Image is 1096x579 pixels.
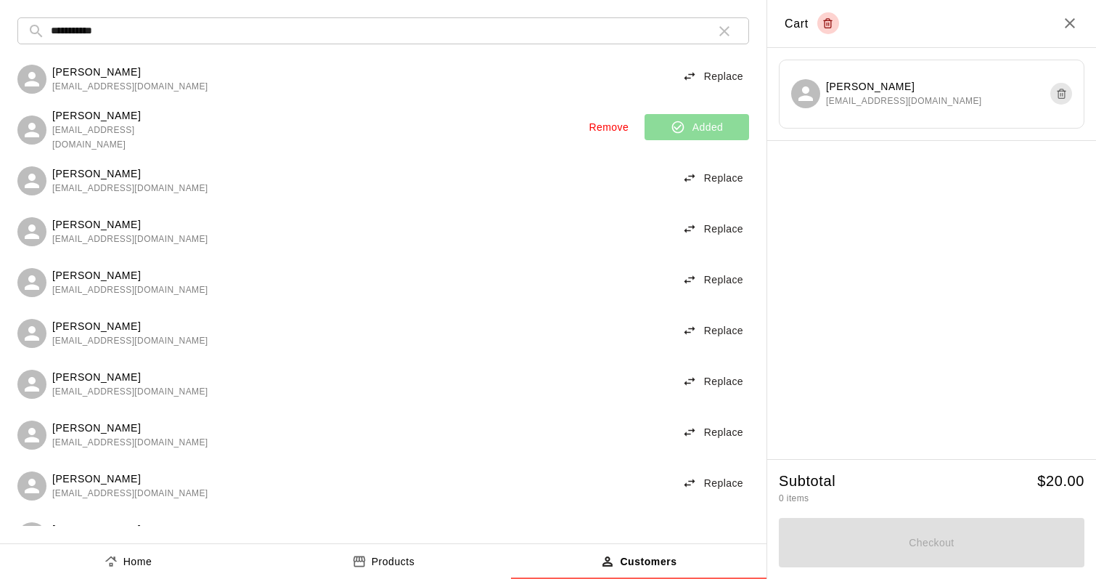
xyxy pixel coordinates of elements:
[676,419,749,446] button: Replace
[52,283,208,298] span: [EMAIL_ADDRESS][DOMAIN_NAME]
[52,334,208,349] span: [EMAIL_ADDRESS][DOMAIN_NAME]
[826,79,982,94] p: [PERSON_NAME]
[52,522,359,538] p: [PERSON_NAME]
[1050,83,1072,105] button: Remove customer
[52,268,208,283] p: [PERSON_NAME]
[52,124,168,153] span: [EMAIL_ADDRESS][DOMAIN_NAME]
[52,385,208,400] span: [EMAIL_ADDRESS][DOMAIN_NAME]
[620,554,676,570] p: Customers
[52,232,208,247] span: [EMAIL_ADDRESS][DOMAIN_NAME]
[1037,471,1084,491] h5: $ 20.00
[52,65,208,80] p: [PERSON_NAME]
[1061,15,1079,32] button: Close
[676,165,749,192] button: Replace
[676,317,749,344] button: Replace
[826,94,982,109] span: [EMAIL_ADDRESS][DOMAIN_NAME]
[52,436,208,450] span: [EMAIL_ADDRESS][DOMAIN_NAME]
[676,267,749,293] button: Replace
[52,80,208,94] span: [EMAIL_ADDRESS][DOMAIN_NAME]
[52,319,208,334] p: [PERSON_NAME]
[676,63,749,90] button: Replace
[779,471,835,491] h5: Subtotal
[52,471,208,487] p: [PERSON_NAME]
[785,12,839,34] div: Cart
[817,12,839,34] button: Empty cart
[52,182,208,196] span: [EMAIL_ADDRESS][DOMAIN_NAME]
[584,114,635,141] button: Remove
[52,217,208,232] p: [PERSON_NAME]
[52,421,208,436] p: [PERSON_NAME]
[123,554,152,570] p: Home
[676,216,749,243] button: Replace
[676,470,749,497] button: Replace
[52,370,208,385] p: [PERSON_NAME]
[779,493,809,503] span: 0 items
[676,521,749,548] button: Replace
[52,487,208,501] span: [EMAIL_ADDRESS][DOMAIN_NAME]
[676,368,749,395] button: Replace
[372,554,415,570] p: Products
[52,108,168,124] p: [PERSON_NAME]
[645,114,749,141] button: Added
[52,166,208,182] p: [PERSON_NAME]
